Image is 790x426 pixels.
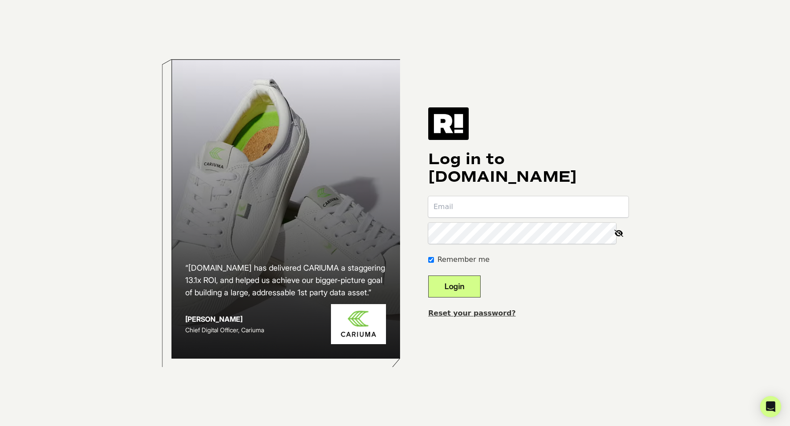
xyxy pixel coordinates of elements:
a: Reset your password? [428,309,516,317]
strong: [PERSON_NAME] [185,315,243,323]
span: Chief Digital Officer, Cariuma [185,326,264,334]
div: Open Intercom Messenger [760,396,781,417]
h2: “[DOMAIN_NAME] has delivered CARIUMA a staggering 13.1x ROI, and helped us achieve our bigger-pic... [185,262,386,299]
h1: Log in to [DOMAIN_NAME] [428,151,628,186]
input: Email [428,196,628,217]
img: Cariuma [331,304,386,344]
label: Remember me [437,254,489,265]
img: Retention.com [428,107,469,140]
button: Login [428,275,481,297]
